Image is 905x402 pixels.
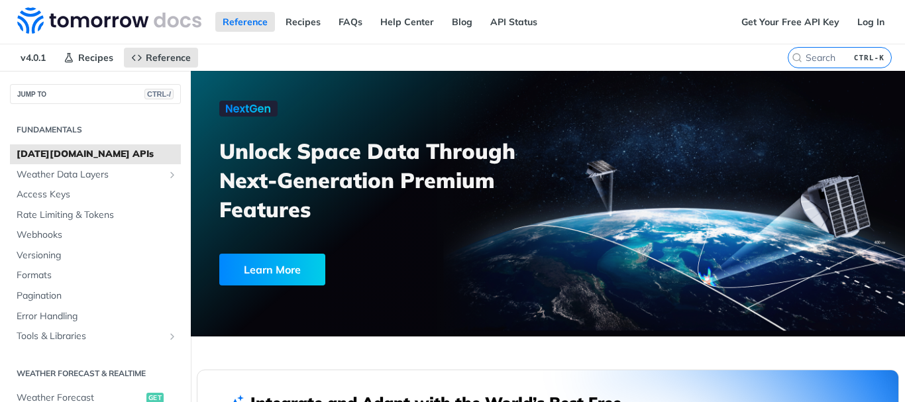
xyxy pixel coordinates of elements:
[10,286,181,306] a: Pagination
[167,331,178,342] button: Show subpages for Tools & Libraries
[17,148,178,161] span: [DATE][DOMAIN_NAME] APIs
[17,228,178,242] span: Webhooks
[331,12,370,32] a: FAQs
[17,289,178,303] span: Pagination
[10,185,181,205] a: Access Keys
[124,48,198,68] a: Reference
[17,188,178,201] span: Access Keys
[10,327,181,346] a: Tools & LibrariesShow subpages for Tools & Libraries
[78,52,113,64] span: Recipes
[10,368,181,379] h2: Weather Forecast & realtime
[10,144,181,164] a: [DATE][DOMAIN_NAME] APIs
[373,12,441,32] a: Help Center
[483,12,545,32] a: API Status
[17,269,178,282] span: Formats
[10,266,181,285] a: Formats
[219,101,278,117] img: NextGen
[278,12,328,32] a: Recipes
[10,307,181,327] a: Error Handling
[445,12,480,32] a: Blog
[851,51,888,64] kbd: CTRL-K
[17,310,178,323] span: Error Handling
[10,124,181,136] h2: Fundamentals
[792,52,802,63] svg: Search
[219,254,494,285] a: Learn More
[144,89,174,99] span: CTRL-/
[219,136,562,224] h3: Unlock Space Data Through Next-Generation Premium Features
[13,48,53,68] span: v4.0.1
[219,254,325,285] div: Learn More
[850,12,892,32] a: Log In
[734,12,847,32] a: Get Your Free API Key
[167,170,178,180] button: Show subpages for Weather Data Layers
[10,246,181,266] a: Versioning
[10,84,181,104] button: JUMP TOCTRL-/
[10,225,181,245] a: Webhooks
[10,165,181,185] a: Weather Data LayersShow subpages for Weather Data Layers
[17,209,178,222] span: Rate Limiting & Tokens
[56,48,121,68] a: Recipes
[17,330,164,343] span: Tools & Libraries
[215,12,275,32] a: Reference
[10,205,181,225] a: Rate Limiting & Tokens
[17,7,201,34] img: Tomorrow.io Weather API Docs
[146,52,191,64] span: Reference
[17,249,178,262] span: Versioning
[17,168,164,181] span: Weather Data Layers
